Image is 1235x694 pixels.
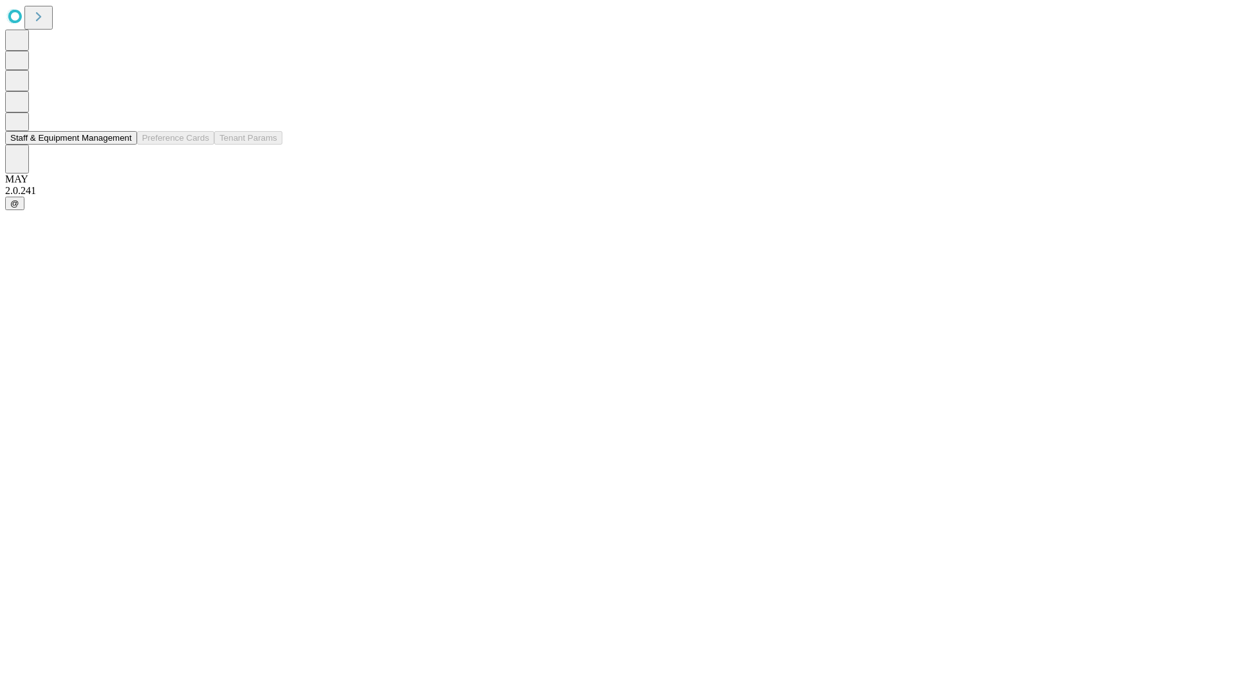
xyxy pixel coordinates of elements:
[5,185,1230,197] div: 2.0.241
[214,131,282,145] button: Tenant Params
[5,197,24,210] button: @
[137,131,214,145] button: Preference Cards
[5,173,1230,185] div: MAY
[5,131,137,145] button: Staff & Equipment Management
[10,199,19,208] span: @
